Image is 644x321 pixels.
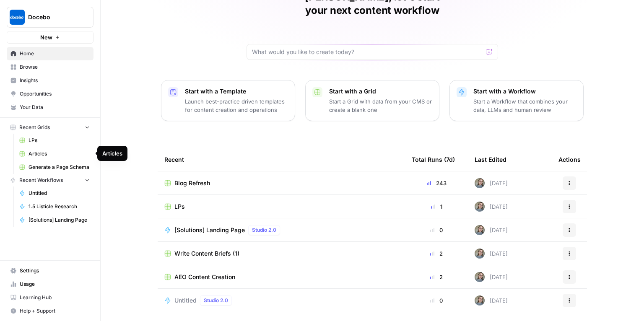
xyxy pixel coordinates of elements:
img: a3m8ukwwqy06crpq9wigr246ip90 [475,295,485,305]
img: a3m8ukwwqy06crpq9wigr246ip90 [475,178,485,188]
a: Write Content Briefs (1) [164,249,398,258]
div: [DATE] [475,178,508,188]
span: Untitled [174,296,197,305]
div: Total Runs (7d) [412,148,455,171]
img: a3m8ukwwqy06crpq9wigr246ip90 [475,249,485,259]
div: [DATE] [475,295,508,305]
div: 2 [412,249,461,258]
p: Launch best-practice driven templates for content creation and operations [185,97,288,114]
span: Home [20,50,90,57]
div: [DATE] [475,225,508,235]
span: New [40,33,52,41]
p: Start a Workflow that combines your data, LLMs and human review [473,97,576,114]
div: 243 [412,179,461,187]
a: 1.5 Listicle Research [16,200,93,213]
div: Last Edited [475,148,506,171]
a: Learning Hub [7,291,93,304]
span: Settings [20,267,90,274]
div: [DATE] [475,202,508,212]
div: 0 [412,226,461,234]
a: Usage [7,277,93,291]
a: Your Data [7,101,93,114]
span: Recent Grids [19,124,50,131]
span: Generate a Page Schema [29,163,90,171]
span: 1.5 Listicle Research [29,203,90,210]
div: Recent [164,148,398,171]
p: Start with a Template [185,87,288,96]
span: Studio 2.0 [204,297,228,304]
p: Start a Grid with data from your CMS or create a blank one [329,97,432,114]
a: Untitled [16,186,93,200]
a: Insights [7,74,93,87]
div: [DATE] [475,272,508,282]
a: Settings [7,264,93,277]
span: AEO Content Creation [174,273,235,281]
button: Start with a TemplateLaunch best-practice driven templates for content creation and operations [161,80,295,121]
button: Start with a WorkflowStart a Workflow that combines your data, LLMs and human review [449,80,584,121]
a: Opportunities [7,87,93,101]
button: Recent Workflows [7,174,93,186]
a: [Solutions] Landing PageStudio 2.0 [164,225,398,235]
span: LPs [29,137,90,144]
span: Opportunities [20,90,90,98]
button: Workspace: Docebo [7,7,93,28]
a: LPs [164,202,398,211]
div: 2 [412,273,461,281]
input: What would you like to create today? [252,48,483,56]
span: Articles [29,150,90,158]
img: a3m8ukwwqy06crpq9wigr246ip90 [475,272,485,282]
div: 0 [412,296,461,305]
span: Insights [20,77,90,84]
span: Studio 2.0 [252,226,276,234]
p: Start with a Workflow [473,87,576,96]
button: Recent Grids [7,121,93,134]
span: LPs [174,202,185,211]
span: Your Data [20,104,90,111]
span: Browse [20,63,90,71]
a: Blog Refresh [164,179,398,187]
span: Help + Support [20,307,90,315]
button: Help + Support [7,304,93,318]
img: Docebo Logo [10,10,25,25]
a: Home [7,47,93,60]
div: [DATE] [475,249,508,259]
a: LPs [16,134,93,147]
img: a3m8ukwwqy06crpq9wigr246ip90 [475,225,485,235]
span: [Solutions] Landing Page [29,216,90,224]
span: Write Content Briefs (1) [174,249,239,258]
p: Start with a Grid [329,87,432,96]
span: Docebo [28,13,79,21]
a: UntitledStudio 2.0 [164,295,398,305]
img: a3m8ukwwqy06crpq9wigr246ip90 [475,202,485,212]
div: Articles [102,149,122,158]
a: Browse [7,60,93,74]
a: AEO Content Creation [164,273,398,281]
button: Start with a GridStart a Grid with data from your CMS or create a blank one [305,80,439,121]
a: [Solutions] Landing Page [16,213,93,227]
span: Untitled [29,189,90,197]
span: Recent Workflows [19,176,63,184]
div: 1 [412,202,461,211]
a: Articles [16,147,93,160]
span: Blog Refresh [174,179,210,187]
a: Generate a Page Schema [16,160,93,174]
span: Usage [20,280,90,288]
button: New [7,31,93,44]
span: [Solutions] Landing Page [174,226,245,234]
span: Learning Hub [20,294,90,301]
div: Actions [558,148,581,171]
